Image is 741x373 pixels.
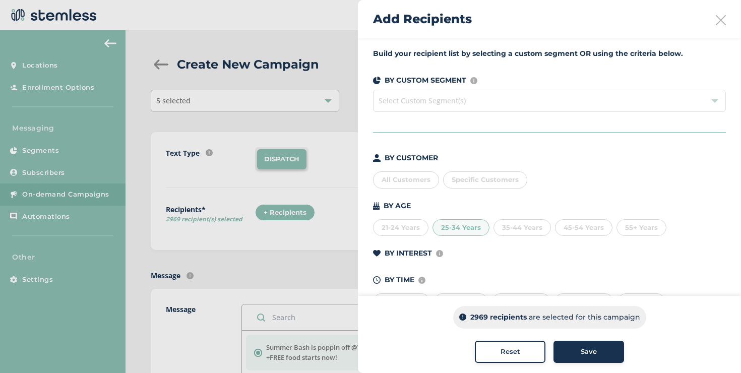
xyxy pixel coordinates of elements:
div: 45-54 Years [555,219,612,236]
div: 55+ Years [616,219,666,236]
p: BY TIME [385,275,414,285]
p: BY INTEREST [385,248,432,259]
div: 7 - 29 days [434,293,488,310]
div: All Customers [373,171,439,189]
img: icon-cake-93b2a7b5.svg [373,202,380,210]
img: icon-segments-dark-074adb27.svg [373,77,381,84]
div: Last 7 Days [373,293,430,310]
img: icon-info-236977d2.svg [470,77,477,84]
img: icon-info-236977d2.svg [436,250,443,257]
span: Save [581,347,597,357]
label: Build your recipient list by selecting a custom segment OR using the criteria below. [373,48,726,59]
div: 35-44 Years [493,219,551,236]
span: Specific Customers [452,175,519,183]
p: are selected for this campaign [529,312,640,323]
button: Save [553,341,624,363]
p: BY CUSTOM SEGMENT [385,75,466,86]
p: BY AGE [384,201,411,211]
img: icon-info-236977d2.svg [418,277,425,284]
img: icon-person-dark-ced50e5f.svg [373,154,381,162]
button: Reset [475,341,545,363]
iframe: Chat Widget [691,325,741,373]
span: Reset [501,347,520,357]
p: BY CUSTOMER [385,153,438,163]
img: icon-info-dark-48f6c5f3.svg [459,314,466,321]
p: 2969 recipients [470,312,527,323]
img: icon-heart-dark-29e6356f.svg [373,250,381,257]
div: 60 - 89 days [554,293,613,310]
h2: Add Recipients [373,10,472,28]
div: 25-34 Years [433,219,489,236]
div: 21-24 Years [373,219,428,236]
img: icon-time-dark-e6b1183b.svg [373,276,381,284]
div: 30 - 59 days [492,293,550,310]
div: 90+ days [618,293,665,310]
